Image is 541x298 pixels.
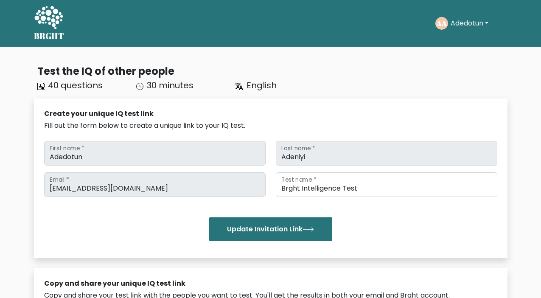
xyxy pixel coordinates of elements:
input: Email [44,172,266,197]
input: Last name [276,141,497,166]
a: BRGHT [34,3,64,43]
span: 30 minutes [147,79,193,91]
button: Adedotun [448,18,491,29]
text: AA [436,18,447,28]
input: First name [44,141,266,166]
div: Copy and share your unique IQ test link [44,278,497,289]
div: Test the IQ of other people [37,64,507,79]
div: Fill out the form below to create a unique link to your IQ test. [44,121,497,131]
h5: BRGHT [34,31,64,41]
span: 40 questions [48,79,103,91]
div: Create your unique IQ test link [44,109,497,119]
span: English [247,79,277,91]
input: Test name [276,172,497,197]
button: Update Invitation Link [209,217,332,241]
